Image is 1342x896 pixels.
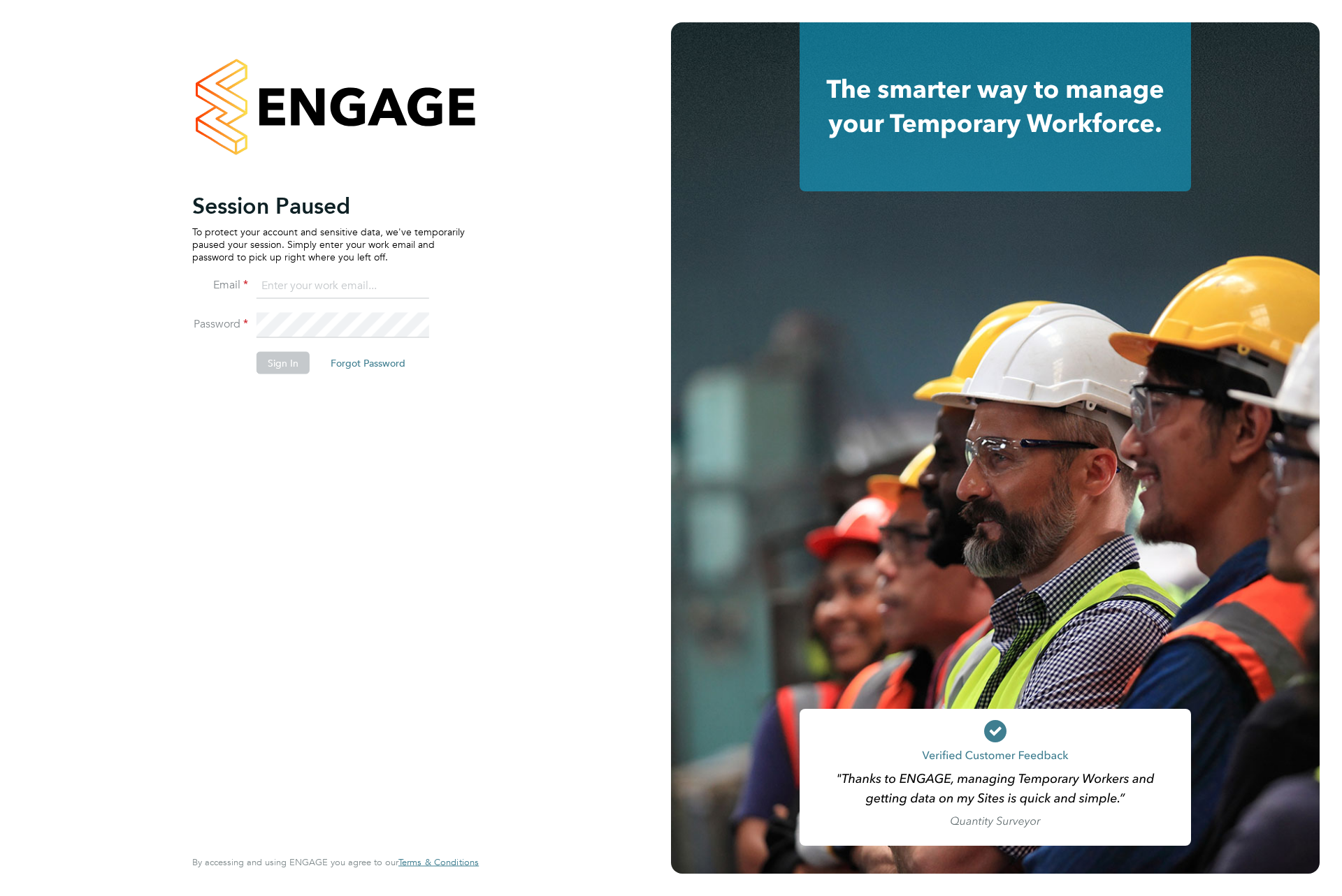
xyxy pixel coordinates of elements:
button: Forgot Password [319,351,417,374]
span: By accessing and using ENGAGE you agree to our [192,856,479,868]
h2: Session Paused [192,191,465,219]
input: Enter your work email... [257,274,429,299]
label: Password [192,316,248,331]
a: Terms & Conditions [398,857,479,868]
label: Email [192,277,248,292]
span: Terms & Conditions [398,856,479,868]
p: To protect your account and sensitive data, we've temporarily paused your session. Simply enter y... [192,225,465,263]
button: Sign In [257,351,310,374]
